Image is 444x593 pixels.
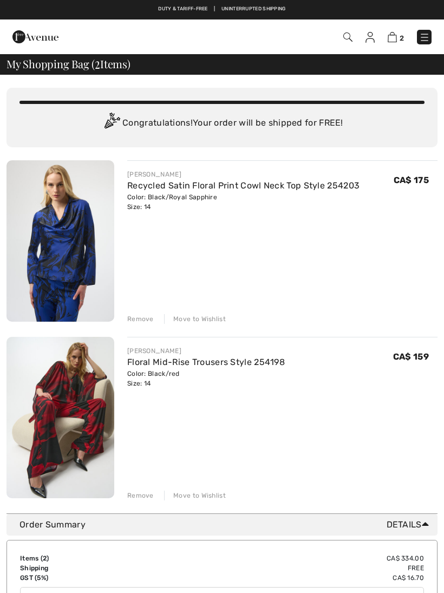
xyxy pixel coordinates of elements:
[95,56,100,70] span: 2
[365,32,375,43] img: My Info
[394,175,429,185] span: CA$ 175
[101,113,122,134] img: Congratulation2.svg
[164,491,226,500] div: Move to Wishlist
[20,563,166,573] td: Shipping
[12,26,58,48] img: 1ère Avenue
[166,563,424,573] td: Free
[419,32,430,43] img: Menu
[127,180,360,191] a: Recycled Satin Floral Print Cowl Neck Top Style 254203
[127,170,360,179] div: [PERSON_NAME]
[343,32,352,42] img: Search
[127,346,285,356] div: [PERSON_NAME]
[127,491,154,500] div: Remove
[6,337,114,498] img: Floral Mid-Rise Trousers Style 254198
[43,555,47,562] span: 2
[6,58,130,69] span: My Shopping Bag ( Items)
[400,34,404,42] span: 2
[388,30,404,43] a: 2
[127,314,154,324] div: Remove
[164,314,226,324] div: Move to Wishlist
[127,357,285,367] a: Floral Mid-Rise Trousers Style 254198
[388,32,397,42] img: Shopping Bag
[166,573,424,583] td: CA$ 16.70
[166,553,424,563] td: CA$ 334.00
[20,573,166,583] td: GST (5%)
[12,31,58,41] a: 1ère Avenue
[20,553,166,563] td: Items ( )
[127,192,360,212] div: Color: Black/Royal Sapphire Size: 14
[19,518,433,531] div: Order Summary
[6,160,114,322] img: Recycled Satin Floral Print Cowl Neck Top Style 254203
[393,351,429,362] span: CA$ 159
[127,369,285,388] div: Color: Black/red Size: 14
[387,518,433,531] span: Details
[19,113,425,134] div: Congratulations! Your order will be shipped for FREE!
